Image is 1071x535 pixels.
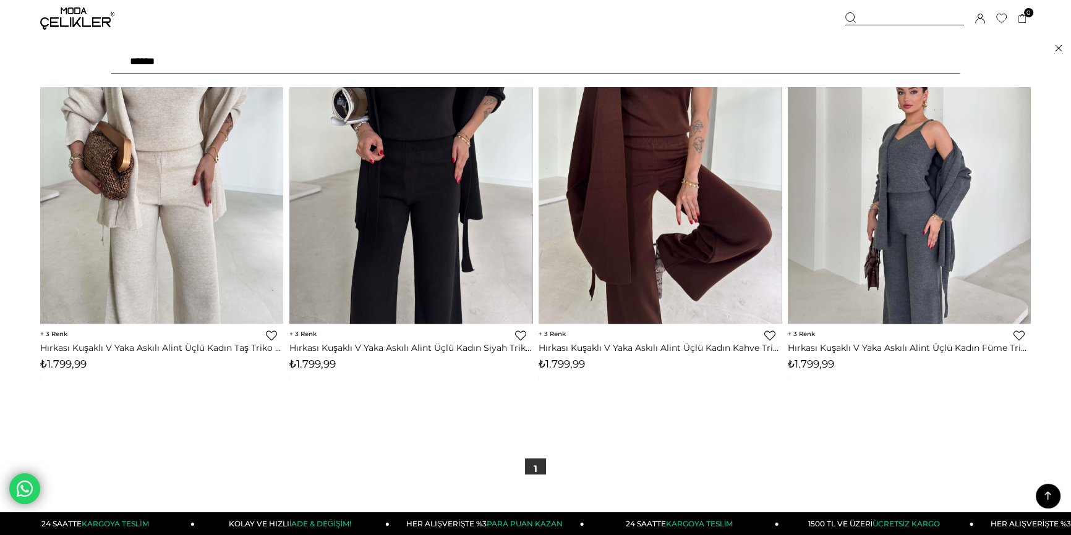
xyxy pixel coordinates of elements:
a: 1 [525,458,546,479]
span: KARGOYA TESLİM [666,519,733,528]
span: 0 [1024,8,1033,17]
a: Favorilere Ekle [515,330,526,341]
img: png;base64,iVBORw0KGgoAAAANSUhEUgAAAAEAAAABCAYAAAAfFcSJAAAAAXNSR0IArs4c6QAAAA1JREFUGFdjePfu3X8ACW... [40,377,41,377]
span: 3 [40,330,67,338]
a: Hırkası Kuşaklı V Yaka Askılı Alint Üçlü Kadın Kahve Triko Takım 26K095 [539,342,782,353]
span: ₺1.799,99 [40,358,87,370]
span: ÜCRETSİZ KARGO [873,519,940,528]
a: Hırkası Kuşaklı V Yaka Askılı Alint Üçlü Kadın Taş Triko Takım 26K095 [40,342,283,353]
span: ₺1.799,99 [289,358,336,370]
span: 3 [788,330,815,338]
span: 3 [539,330,566,338]
img: png;base64,iVBORw0KGgoAAAANSUhEUgAAAAEAAAABCAYAAAAfFcSJAAAAAXNSR0IArs4c6QAAAA1JREFUGFdjePfu3X8ACW... [539,377,539,377]
a: HER ALIŞVERİŞTE %3PARA PUAN KAZAN [390,512,584,535]
span: ₺1.799,99 [539,358,585,370]
a: Favorilere Ekle [266,330,277,341]
a: KOLAY VE HIZLIİADE & DEĞİŞİM! [195,512,390,535]
a: Favorilere Ekle [764,330,775,341]
a: 0 [1018,14,1027,23]
span: 3 [289,330,317,338]
img: logo [40,7,114,30]
span: PARA PUAN KAZAN [487,519,563,528]
a: Favorilere Ekle [1013,330,1025,341]
span: ₺1.799,99 [788,358,834,370]
span: İADE & DEĞİŞİM! [289,519,351,528]
img: png;base64,iVBORw0KGgoAAAANSUhEUgAAAAEAAAABCAYAAAAfFcSJAAAAAXNSR0IArs4c6QAAAA1JREFUGFdjePfu3X8ACW... [289,377,290,377]
a: 24 SAATTEKARGOYA TESLİM [584,512,779,535]
a: 1500 TL VE ÜZERİÜCRETSİZ KARGO [779,512,974,535]
span: KARGOYA TESLİM [82,519,148,528]
a: Hırkası Kuşaklı V Yaka Askılı Alint Üçlü Kadın Füme Triko Takım 26K095 [788,342,1031,353]
a: Hırkası Kuşaklı V Yaka Askılı Alint Üçlü Kadın Siyah Triko Takım 26K095 [289,342,532,353]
